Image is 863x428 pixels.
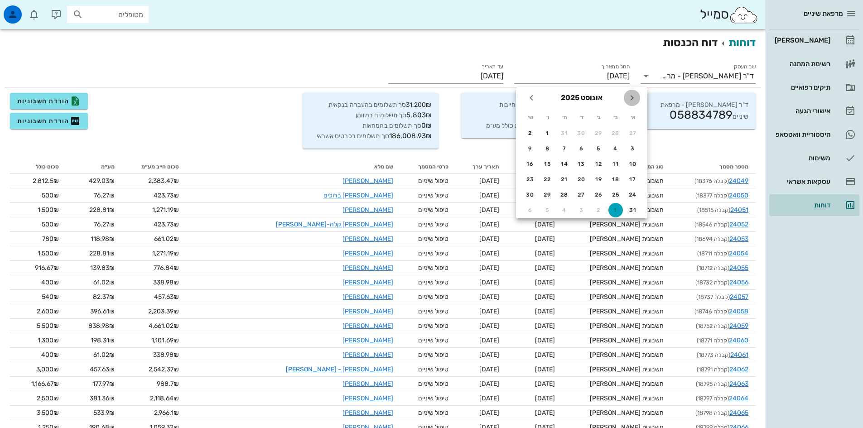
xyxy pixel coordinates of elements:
[590,308,664,315] span: חשבונית [PERSON_NAME]
[729,279,748,286] a: 24056
[697,351,730,358] span: (קבלה 18773)
[149,322,179,330] span: 4,661.02₪
[479,322,499,330] span: [DATE]
[482,63,503,70] label: עד תאריך
[697,366,729,373] span: (קבלה 18791)
[92,380,115,388] span: 177.97₪
[590,264,664,272] span: חשבונית [PERSON_NAME]
[479,293,499,301] span: [DATE]
[590,293,664,301] span: חשבונית [PERSON_NAME]
[342,380,393,388] a: [PERSON_NAME]
[535,250,555,257] span: [DATE]
[773,107,830,115] div: אישורי הגעה
[729,365,748,373] a: 24062
[90,308,115,315] span: 396.61₪
[42,192,59,199] span: 500₪
[523,161,538,167] div: 16
[773,131,830,138] div: היסטוריית וואטסאפ
[626,203,640,217] button: 31
[400,261,456,275] td: טיפול שיניים
[42,293,59,301] span: 540₪
[506,159,562,174] th: תאריך מסמך
[10,93,88,109] button: הורדת חשבוניות
[637,164,664,170] span: סוג המסמך
[400,217,456,232] td: טיפול שיניים
[400,391,456,406] td: טיפול שיניים
[479,365,499,373] span: [DATE]
[154,221,179,228] span: 423.73₪
[592,141,606,156] button: 5
[535,293,555,301] span: [DATE]
[540,110,556,125] th: ו׳
[523,130,538,136] div: 2
[729,221,748,228] a: 24052
[730,351,748,359] a: 24061
[695,192,729,199] span: (קבלה 18377)
[276,221,393,228] a: [PERSON_NAME] קלה-[PERSON_NAME]
[406,101,431,109] span: 31,200₪
[557,145,572,152] div: 7
[93,279,115,286] span: 61.02₪
[42,235,59,243] span: 780₪
[590,235,664,243] span: חשבונית [PERSON_NAME]
[523,176,538,183] div: 23
[574,126,589,140] button: 30
[342,293,393,301] a: [PERSON_NAME]
[535,235,555,243] span: [DATE]
[540,207,555,213] div: 5
[400,159,456,174] th: פרטי המסמך
[94,221,115,228] span: 76.27₪
[479,221,499,228] span: [DATE]
[154,192,179,199] span: 423.73₪
[342,322,393,330] a: [PERSON_NAME]
[148,177,179,185] span: 2,383.47₪
[90,264,115,272] span: 139.83₪
[535,308,555,315] span: [DATE]
[93,293,115,301] span: 82.37₪
[479,235,499,243] span: [DATE]
[608,207,623,213] div: 1
[556,110,573,125] th: ה׳
[557,141,572,156] button: 7
[697,207,730,213] span: (קבלה 18515)
[592,188,606,202] button: 26
[592,161,606,167] div: 12
[592,203,606,217] button: 2
[592,172,606,187] button: 19
[89,177,115,185] span: 429.03₪
[557,161,572,167] div: 14
[694,236,729,242] span: (קבלה 18694)
[38,337,59,344] span: 1,300₪
[641,69,756,83] div: שם העסקד"ר [PERSON_NAME] - מרפאת שיניים
[400,377,456,391] td: טיפול שיניים
[400,203,456,217] td: טיפול שיניים
[625,110,641,125] th: א׳
[601,63,630,70] label: החל מתאריך
[695,279,729,286] span: (קבלה 18732)
[342,235,393,243] a: [PERSON_NAME]
[400,275,456,290] td: טיפול שיניים
[719,164,748,170] span: מספר מסמך
[38,250,59,257] span: 1,500₪
[557,176,572,183] div: 21
[608,126,623,140] button: 28
[323,192,393,199] a: [PERSON_NAME] ברוכים
[479,264,499,272] span: [DATE]
[523,188,538,202] button: 30
[37,322,59,330] span: 5,500₪
[535,279,555,286] span: [DATE]
[626,141,640,156] button: 3
[406,111,431,119] span: 5,803₪
[101,164,115,170] span: מע״מ
[479,351,499,359] span: [DATE]
[540,157,555,171] button: 15
[592,126,606,140] button: 29
[94,192,115,199] span: 76.27₪
[592,130,606,136] div: 29
[151,337,179,344] span: 1,101.69₪
[400,333,456,348] td: טיפול שיניים
[90,365,115,373] span: 457.63₪
[152,250,179,257] span: 1,271.19₪
[608,157,623,171] button: 11
[418,164,448,170] span: פרטי המסמך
